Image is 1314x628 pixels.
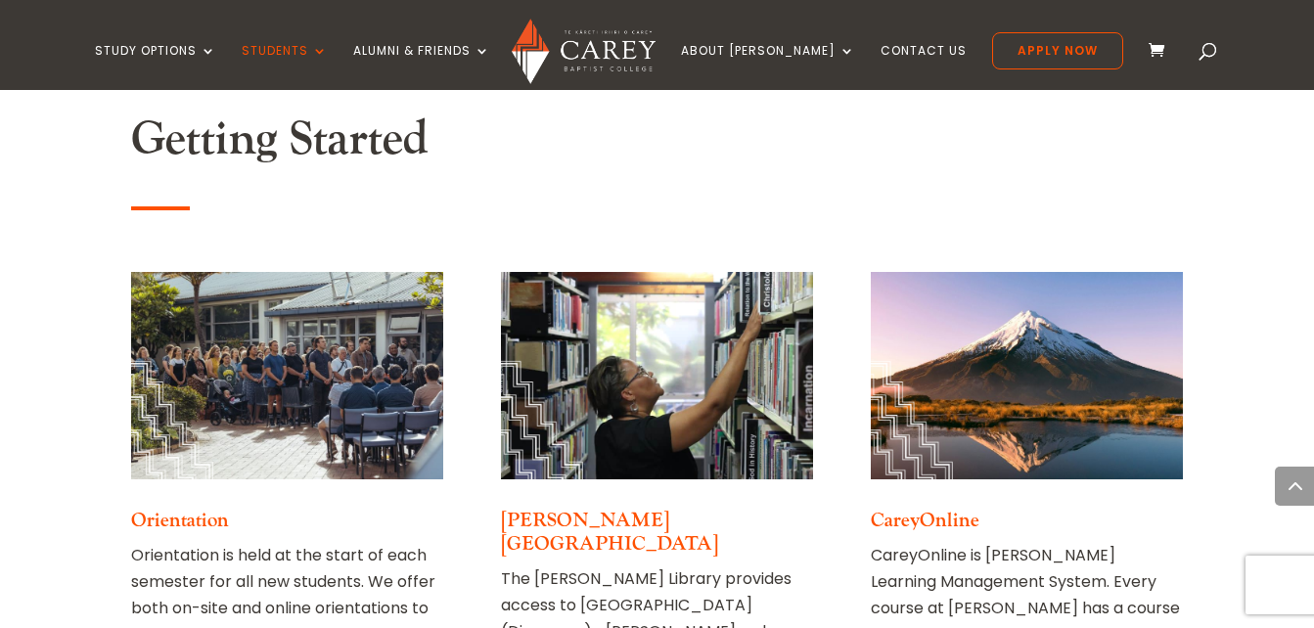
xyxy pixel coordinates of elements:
a: Orientation [131,508,229,533]
a: Poutama_bottom left_800x533 [501,463,813,485]
h2: Getting Started [131,112,1182,178]
a: Students [242,44,328,90]
img: sophie-turner-LZVmvKlchM0-unsplash (1) [871,272,1183,479]
a: Orientation_2024-02 [131,463,443,485]
a: CareyOnline [871,508,979,533]
a: Alumni & Friends [353,44,490,90]
a: Apply Now [992,32,1123,69]
a: [PERSON_NAME][GEOGRAPHIC_DATA] [501,508,718,557]
a: About [PERSON_NAME] [681,44,855,90]
img: Carey Library [501,272,813,479]
a: Contact Us [881,44,967,90]
img: Orientation_2024-02 [131,272,443,479]
a: Study Options [95,44,216,90]
img: Carey Baptist College [512,19,656,84]
a: Poutama_bottom left_800x533 [871,463,1183,485]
